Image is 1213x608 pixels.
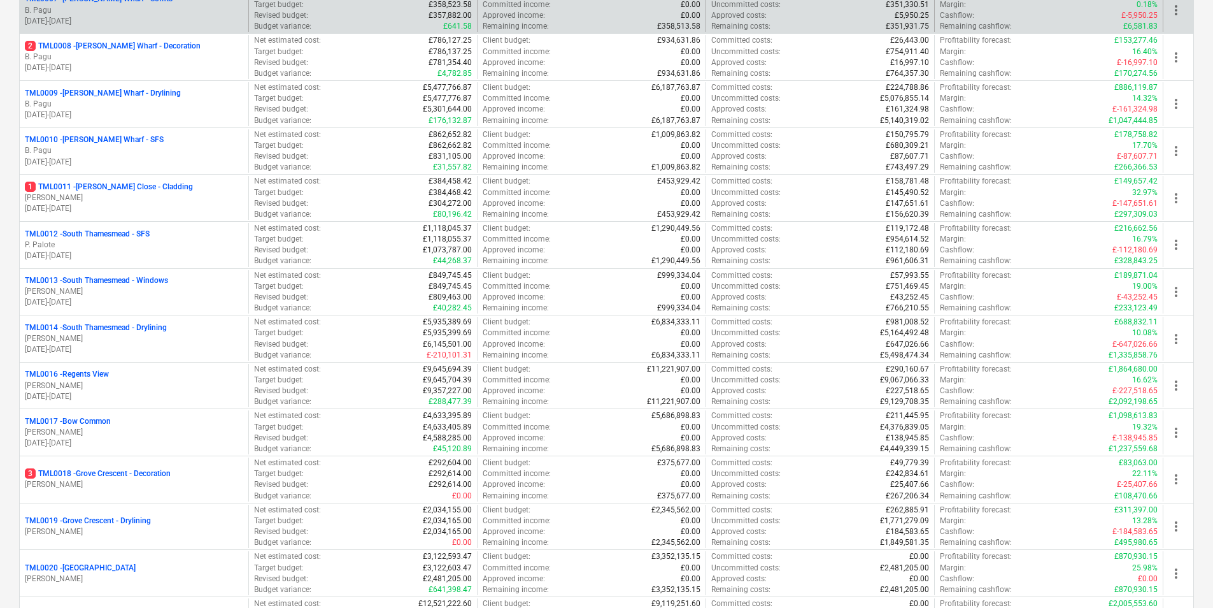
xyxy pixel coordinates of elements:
[483,140,551,151] p: Committed income :
[483,281,551,292] p: Committed income :
[483,317,530,328] p: Client budget :
[886,245,929,256] p: £112,180.69
[437,68,472,79] p: £4,782.85
[25,391,243,402] p: [DATE] - [DATE]
[254,187,304,198] p: Target budget :
[886,176,929,187] p: £158,781.48
[429,35,472,46] p: £786,127.25
[254,270,321,281] p: Net estimated cost :
[429,10,472,21] p: £357,882.00
[25,369,109,380] p: TML0016 - Regents View
[681,328,700,338] p: £0.00
[429,198,472,209] p: £304,272.00
[886,129,929,140] p: £150,795.79
[651,82,700,93] p: £6,187,763.87
[886,317,929,328] p: £981,008.52
[890,151,929,162] p: £87,607.71
[1114,68,1158,79] p: £170,274.56
[254,93,304,104] p: Target budget :
[25,516,243,537] div: TML0019 -Grove Crescent - Drylining[PERSON_NAME]
[25,203,243,214] p: [DATE] - [DATE]
[254,162,311,173] p: Budget variance :
[886,21,929,32] p: £351,931.75
[681,140,700,151] p: £0.00
[1132,47,1158,57] p: 16.40%
[483,245,545,256] p: Approved income :
[940,140,966,151] p: Margin :
[681,10,700,21] p: £0.00
[433,162,472,173] p: £31,557.82
[254,176,321,187] p: Net estimated cost :
[429,140,472,151] p: £862,662.82
[254,57,308,68] p: Revised budget :
[711,292,767,303] p: Approved costs :
[890,35,929,46] p: £26,443.00
[711,209,770,220] p: Remaining costs :
[423,93,472,104] p: £5,477,776.87
[25,62,243,73] p: [DATE] - [DATE]
[1168,378,1184,393] span: more_vert
[895,10,929,21] p: £5,950.25
[1132,328,1158,338] p: 10.08%
[681,281,700,292] p: £0.00
[1168,331,1184,347] span: more_vert
[429,151,472,162] p: £831,105.00
[1168,237,1184,252] span: more_vert
[1109,115,1158,126] p: £1,047,444.85
[25,416,111,427] p: TML0017 - Bow Common
[940,292,974,303] p: Cashflow :
[1114,303,1158,314] p: £233,123.49
[711,281,781,292] p: Uncommitted costs :
[1117,292,1158,303] p: £-43,252.45
[1123,21,1158,32] p: £6,581.83
[711,35,772,46] p: Committed costs :
[433,303,472,314] p: £40,282.45
[711,270,772,281] p: Committed costs :
[483,68,549,79] p: Remaining income :
[1132,234,1158,245] p: 16.79%
[711,303,770,314] p: Remaining costs :
[657,303,700,314] p: £999,334.04
[711,140,781,151] p: Uncommitted costs :
[886,104,929,115] p: £161,324.98
[483,187,551,198] p: Committed income :
[711,317,772,328] p: Committed costs :
[25,182,36,192] span: 1
[940,35,1012,46] p: Profitability forecast :
[940,317,1012,328] p: Profitability forecast :
[711,176,772,187] p: Committed costs :
[483,328,551,338] p: Committed income :
[254,21,311,32] p: Budget variance :
[1114,176,1158,187] p: £149,657.42
[25,322,243,355] div: TML0014 -South Thamesmead - Drylining[PERSON_NAME][DATE]-[DATE]
[483,209,549,220] p: Remaining income :
[681,151,700,162] p: £0.00
[25,182,193,192] p: TML0011 - [PERSON_NAME] Close - Cladding
[483,292,545,303] p: Approved income :
[1168,566,1184,581] span: more_vert
[1132,93,1158,104] p: 14.32%
[1168,3,1184,18] span: more_vert
[711,328,781,338] p: Uncommitted costs :
[711,93,781,104] p: Uncommitted costs :
[651,129,700,140] p: £1,009,863.82
[1117,57,1158,68] p: £-16,997.10
[886,198,929,209] p: £147,651.61
[254,82,321,93] p: Net estimated cost :
[25,369,243,402] div: TML0016 -Regents View[PERSON_NAME][DATE]-[DATE]
[886,281,929,292] p: £751,469.45
[1168,191,1184,206] span: more_vert
[25,41,201,52] p: TML0008 - [PERSON_NAME] Wharf - Decoration
[483,256,549,266] p: Remaining income :
[25,229,243,261] div: TML0012 -South Thamesmead - SFSP. Palote[DATE]-[DATE]
[254,209,311,220] p: Budget variance :
[711,151,767,162] p: Approved costs :
[1114,317,1158,328] p: £688,832.11
[890,57,929,68] p: £16,997.10
[423,223,472,234] p: £1,118,045.37
[681,187,700,198] p: £0.00
[681,57,700,68] p: £0.00
[711,234,781,245] p: Uncommitted costs :
[483,10,545,21] p: Approved income :
[940,21,1012,32] p: Remaining cashflow :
